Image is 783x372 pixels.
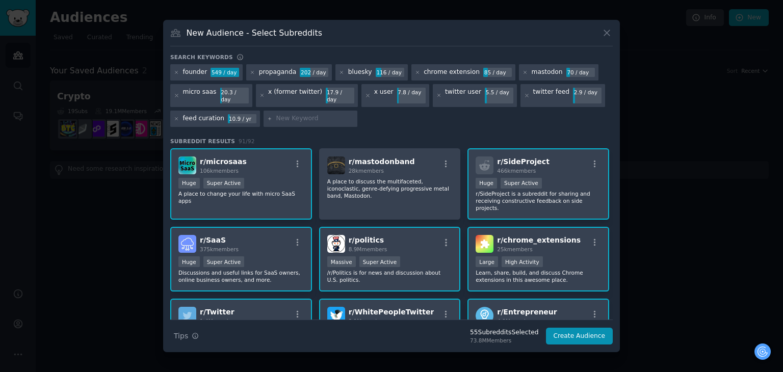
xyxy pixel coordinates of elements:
button: Tips [170,327,202,345]
span: 466k members [497,168,536,174]
div: chrome extension [424,68,480,77]
div: 73.8M Members [470,337,538,344]
div: 202 / day [300,68,328,77]
div: feed curation [183,114,225,123]
span: r/ WhitePeopleTwitter [349,308,434,316]
span: 375k members [200,246,239,252]
p: A place to change your life with micro SaaS apps [178,190,304,204]
span: r/ Entrepreneur [497,308,557,316]
div: Super Active [501,178,542,189]
div: Super Active [203,256,245,267]
div: propaganda [259,68,297,77]
span: r/ mastodonband [349,157,415,166]
div: Massive [327,256,356,267]
h3: New Audience - Select Subreddits [187,28,322,38]
span: r/ SaaS [200,236,226,244]
p: /r/Politics is for news and discussion about U.S. politics. [327,269,453,283]
div: 85 / day [483,68,512,77]
div: Super Active [359,256,401,267]
div: Huge [476,178,497,189]
div: Super Active [203,178,245,189]
img: Twitter [178,307,196,325]
div: Huge [178,256,200,267]
img: Entrepreneur [476,307,493,325]
div: twitter feed [533,88,569,104]
img: SaaS [178,235,196,253]
img: microsaas [178,156,196,174]
span: Subreddit Results [170,138,235,145]
span: r/ Twitter [200,308,234,316]
div: twitter user [445,88,481,104]
div: founder [183,68,207,77]
span: r/ SideProject [497,157,550,166]
div: 10.9 / yr [228,114,256,123]
img: politics [327,235,345,253]
div: x (former twitter) [268,88,322,104]
div: Huge [178,178,200,189]
div: 116 / day [376,68,404,77]
p: Learn, share, build, and discuss Chrome extensions in this awesome place. [476,269,601,283]
img: chrome_extensions [476,235,493,253]
span: 4.9M members [497,318,536,324]
div: x user [374,88,394,104]
h3: Search keywords [170,54,233,61]
span: 106k members [200,168,239,174]
div: 2.9 / day [573,88,602,97]
div: 20.3 / day [220,88,249,104]
p: r/SideProject is a subreddit for sharing and receiving constructive feedback on side projects. [476,190,601,211]
input: New Keyword [276,114,354,123]
div: micro saas [183,88,217,104]
div: 7.8 / day [397,88,426,97]
div: High Activity [502,256,543,267]
span: 8.9M members [349,246,387,252]
div: 5.5 / day [485,88,513,97]
div: 70 / day [566,68,595,77]
span: 25k members [497,246,532,252]
p: A place to discuss the multifaceted, iconoclastic, genre-defying progressive metal band, Mastodon. [327,178,453,199]
span: r/ microsaas [200,157,247,166]
span: 28k members [349,168,384,174]
div: 17.9 / day [326,88,354,104]
span: 1.4M members [200,318,239,324]
span: Tips [174,331,188,341]
span: 3.1M members [349,318,387,324]
div: Large [476,256,498,267]
img: WhitePeopleTwitter [327,307,345,325]
div: 549 / day [211,68,239,77]
div: bluesky [348,68,372,77]
img: mastodonband [327,156,345,174]
button: Create Audience [546,328,613,345]
div: 55 Subreddit s Selected [470,328,538,337]
span: r/ chrome_extensions [497,236,581,244]
span: 91 / 92 [239,138,255,144]
p: Discussions and useful links for SaaS owners, online business owners, and more. [178,269,304,283]
span: r/ politics [349,236,384,244]
div: mastodon [531,68,562,77]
